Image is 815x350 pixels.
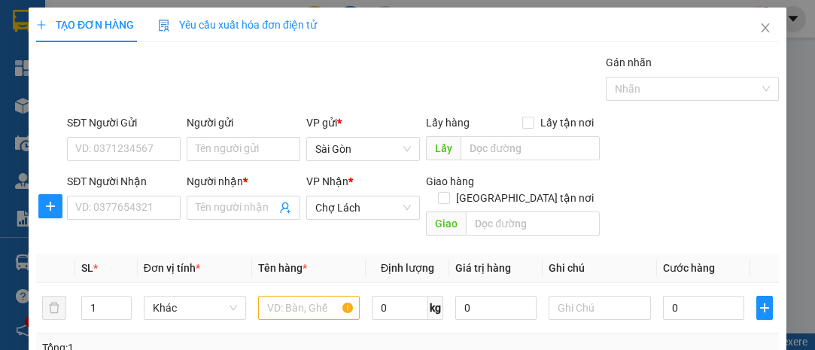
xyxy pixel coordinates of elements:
[428,296,443,320] span: kg
[744,8,786,50] button: Close
[466,212,599,236] input: Dọc đường
[543,254,657,283] th: Ghi chú
[153,297,237,319] span: Khác
[306,175,348,187] span: VP Nhận
[381,262,434,274] span: Định lượng
[315,196,411,219] span: Chợ Lách
[36,19,134,31] span: TẠO ĐƠN HÀNG
[306,114,420,131] div: VP gửi
[39,200,62,212] span: plus
[757,302,772,314] span: plus
[426,117,470,129] span: Lấy hàng
[38,194,62,218] button: plus
[426,212,466,236] span: Giao
[756,296,773,320] button: plus
[426,175,474,187] span: Giao hàng
[455,296,537,320] input: 0
[315,138,411,160] span: Sài Gòn
[426,136,461,160] span: Lấy
[455,262,511,274] span: Giá trị hàng
[81,262,93,274] span: SL
[279,202,291,214] span: user-add
[67,114,181,131] div: SĐT Người Gửi
[461,136,599,160] input: Dọc đường
[67,173,181,190] div: SĐT Người Nhận
[606,56,652,68] label: Gán nhãn
[36,20,47,30] span: plus
[534,114,600,131] span: Lấy tận nơi
[158,19,317,31] span: Yêu cầu xuất hóa đơn điện tử
[187,114,300,131] div: Người gửi
[450,190,600,206] span: [GEOGRAPHIC_DATA] tận nơi
[549,296,651,320] input: Ghi Chú
[144,262,200,274] span: Đơn vị tính
[257,262,306,274] span: Tên hàng
[158,20,170,32] img: icon
[257,296,360,320] input: VD: Bàn, Ghế
[42,296,66,320] button: delete
[759,22,771,34] span: close
[663,262,715,274] span: Cước hàng
[187,173,300,190] div: Người nhận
